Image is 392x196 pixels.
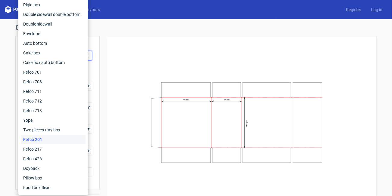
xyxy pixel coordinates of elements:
[21,135,86,144] div: Fefco 201
[21,38,86,48] div: Auto bottom
[21,115,86,125] div: Yope
[15,24,377,31] h1: Generate new dieline
[21,58,86,67] div: Cake box auto bottom
[341,7,366,13] a: Register
[21,125,86,135] div: Two pieces tray box
[21,183,86,192] div: Food box flexo
[224,99,230,101] text: Depth
[21,87,86,96] div: Fefco 711
[245,121,248,127] text: Height
[21,164,86,173] div: Doypack
[21,144,86,154] div: Fefco 217
[21,106,86,115] div: Fefco 713
[21,77,86,87] div: Fefco 703
[21,29,86,38] div: Envelope
[21,19,86,29] div: Double sidewall
[21,10,86,19] div: Double sidewall double bottom
[21,173,86,183] div: Pillow box
[21,96,86,106] div: Fefco 712
[21,67,86,77] div: Fefco 701
[183,99,189,101] text: Width
[21,154,86,164] div: Fefco 426
[366,7,387,13] a: Log in
[21,48,86,58] div: Cake box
